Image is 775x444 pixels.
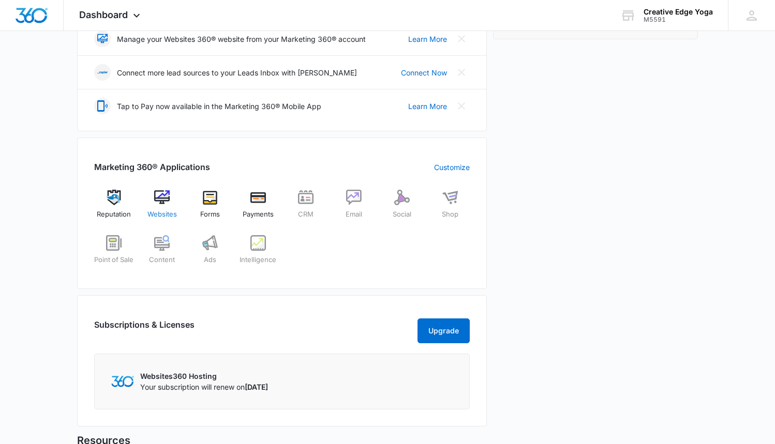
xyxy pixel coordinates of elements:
span: Intelligence [240,255,276,265]
span: Ads [204,255,216,265]
span: Shop [442,209,458,220]
button: Close [453,30,470,47]
span: Forms [200,209,220,220]
a: Shop [430,190,470,227]
p: Manage your Websites 360® website from your Marketing 360® account [117,34,366,44]
span: Point of Sale [94,255,133,265]
span: Email [346,209,362,220]
a: Point of Sale [94,235,134,272]
a: Ads [190,235,230,272]
span: CRM [298,209,314,220]
a: Email [334,190,374,227]
img: Marketing 360 Logo [111,376,134,387]
span: Websites [147,209,177,220]
div: account name [644,8,713,16]
span: Dashboard [79,9,128,20]
a: Forms [190,190,230,227]
a: CRM [286,190,326,227]
span: Payments [243,209,274,220]
button: Close [453,98,470,114]
a: Connect Now [401,67,447,78]
p: Tap to Pay now available in the Marketing 360® Mobile App [117,101,321,112]
a: Learn More [408,34,447,44]
p: Your subscription will renew on [140,381,268,392]
a: Learn More [408,101,447,112]
a: Customize [434,162,470,173]
a: Content [142,235,182,272]
span: Content [149,255,175,265]
p: Websites360 Hosting [140,371,268,381]
a: Payments [238,190,278,227]
span: Reputation [97,209,131,220]
span: [DATE] [245,382,268,391]
button: Close [453,64,470,81]
a: Social [382,190,422,227]
h2: Marketing 360® Applications [94,161,210,173]
a: Intelligence [238,235,278,272]
span: Social [393,209,411,220]
h2: Subscriptions & Licenses [94,318,195,339]
a: Websites [142,190,182,227]
a: Reputation [94,190,134,227]
button: Upgrade [418,318,470,343]
p: Connect more lead sources to your Leads Inbox with [PERSON_NAME] [117,67,357,78]
div: account id [644,16,713,23]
